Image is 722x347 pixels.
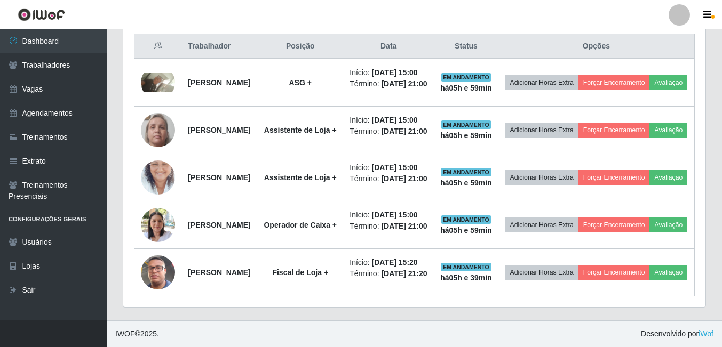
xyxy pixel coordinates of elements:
[434,34,498,59] th: Status
[289,78,312,87] strong: ASG +
[141,92,175,168] img: 1711628475483.jpeg
[115,329,135,338] span: IWOF
[578,170,650,185] button: Forçar Encerramento
[505,265,578,280] button: Adicionar Horas Extra
[498,34,695,59] th: Opções
[505,170,578,185] button: Adicionar Horas Extra
[649,217,687,232] button: Avaliação
[441,168,491,176] span: EM ANDAMENTO
[649,123,687,138] button: Avaliação
[441,73,491,82] span: EM ANDAMENTO
[372,116,418,124] time: [DATE] 15:00
[115,328,159,340] span: © 2025 .
[440,84,492,92] strong: há 05 h e 59 min
[699,329,713,338] a: iWof
[441,215,491,224] span: EM ANDAMENTO
[381,269,427,278] time: [DATE] 21:20
[381,79,427,88] time: [DATE] 21:00
[372,211,418,219] time: [DATE] 15:00
[141,202,175,247] img: 1726671654574.jpeg
[578,217,650,232] button: Forçar Encerramento
[641,328,713,340] span: Desenvolvido por
[18,8,65,21] img: CoreUI Logo
[440,273,492,282] strong: há 05 h e 39 min
[649,75,687,90] button: Avaliação
[350,115,427,126] li: Início:
[505,217,578,232] button: Adicionar Horas Extra
[381,222,427,230] time: [DATE] 21:00
[264,173,337,182] strong: Assistente de Loja +
[272,268,328,277] strong: Fiscal de Loja +
[141,147,175,208] img: 1677848309634.jpeg
[350,257,427,268] li: Início:
[264,221,337,229] strong: Operador de Caixa +
[141,73,175,92] img: 1757146664616.jpeg
[350,221,427,232] li: Término:
[372,68,418,77] time: [DATE] 15:00
[505,123,578,138] button: Adicionar Horas Extra
[505,75,578,90] button: Adicionar Horas Extra
[141,242,175,303] img: 1740128327849.jpeg
[372,258,418,267] time: [DATE] 15:20
[350,268,427,279] li: Término:
[649,170,687,185] button: Avaliação
[350,126,427,137] li: Término:
[350,162,427,173] li: Início:
[441,263,491,271] span: EM ANDAMENTO
[578,123,650,138] button: Forçar Encerramento
[350,173,427,184] li: Término:
[350,67,427,78] li: Início:
[181,34,257,59] th: Trabalhador
[372,163,418,172] time: [DATE] 15:00
[440,226,492,235] strong: há 05 h e 59 min
[350,78,427,90] li: Término:
[188,221,250,229] strong: [PERSON_NAME]
[440,179,492,187] strong: há 05 h e 59 min
[264,126,337,134] strong: Assistente de Loja +
[188,78,250,87] strong: [PERSON_NAME]
[441,120,491,129] span: EM ANDAMENTO
[578,265,650,280] button: Forçar Encerramento
[188,173,250,182] strong: [PERSON_NAME]
[578,75,650,90] button: Forçar Encerramento
[343,34,434,59] th: Data
[188,268,250,277] strong: [PERSON_NAME]
[350,209,427,221] li: Início:
[649,265,687,280] button: Avaliação
[440,131,492,140] strong: há 05 h e 59 min
[381,127,427,135] time: [DATE] 21:00
[381,174,427,183] time: [DATE] 21:00
[188,126,250,134] strong: [PERSON_NAME]
[257,34,343,59] th: Posição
